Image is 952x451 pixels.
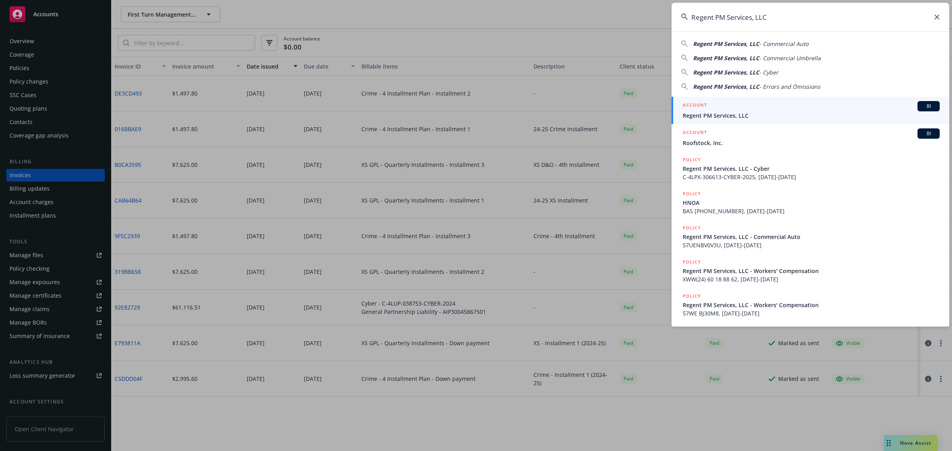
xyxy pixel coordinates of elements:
[921,130,937,137] span: BI
[693,40,759,48] span: Regent PM Services, LLC
[759,83,820,90] span: - Errors and Omissions
[921,103,937,110] span: BI
[683,101,707,111] h5: ACCOUNT
[683,173,940,181] span: C-4LPX-306613-CYBER-2025, [DATE]-[DATE]
[693,83,759,90] span: Regent PM Services, LLC
[683,164,940,173] span: Regent PM Services, LLC - Cyber
[672,124,949,151] a: ACCOUNTBIRoofstock, Inc.
[672,185,949,220] a: POLICYHNOABAS [PHONE_NUMBER], [DATE]-[DATE]
[759,69,778,76] span: - Cyber
[672,254,949,288] a: POLICYRegent PM Services, LLC - Workers' CompensationXWW(24) 60 18 88 62, [DATE]-[DATE]
[672,220,949,254] a: POLICYRegent PM Services, LLC - Commercial Auto57UENBV0V3U, [DATE]-[DATE]
[683,275,940,283] span: XWW(24) 60 18 88 62, [DATE]-[DATE]
[759,40,808,48] span: - Commercial Auto
[683,139,940,147] span: Roofstock, Inc.
[693,69,759,76] span: Regent PM Services, LLC
[683,309,940,317] span: 57WE BJ30M8, [DATE]-[DATE]
[672,288,949,322] a: POLICYRegent PM Services, LLC - Workers' Compensation57WE BJ30M8, [DATE]-[DATE]
[683,156,701,164] h5: POLICY
[683,301,940,309] span: Regent PM Services, LLC - Workers' Compensation
[683,128,707,138] h5: ACCOUNT
[672,151,949,185] a: POLICYRegent PM Services, LLC - CyberC-4LPX-306613-CYBER-2025, [DATE]-[DATE]
[683,111,940,120] span: Regent PM Services, LLC
[683,199,940,207] span: HNOA
[683,267,940,275] span: Regent PM Services, LLC - Workers' Compensation
[683,241,940,249] span: 57UENBV0V3U, [DATE]-[DATE]
[683,207,940,215] span: BAS [PHONE_NUMBER], [DATE]-[DATE]
[683,224,701,232] h5: POLICY
[683,190,701,198] h5: POLICY
[759,54,821,62] span: - Commercial Umbrella
[683,233,940,241] span: Regent PM Services, LLC - Commercial Auto
[672,3,949,31] input: Search...
[683,258,701,266] h5: POLICY
[683,292,701,300] h5: POLICY
[693,54,759,62] span: Regent PM Services, LLC
[672,97,949,124] a: ACCOUNTBIRegent PM Services, LLC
